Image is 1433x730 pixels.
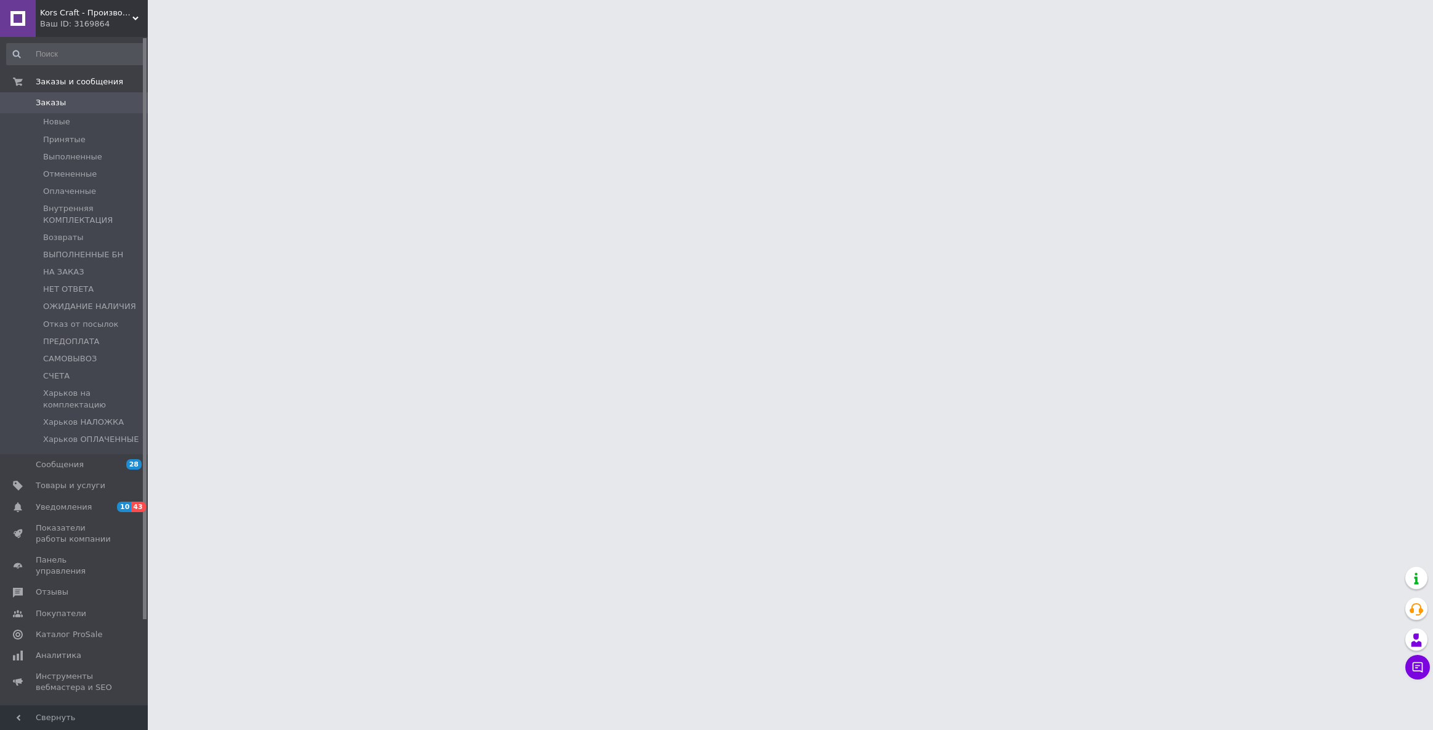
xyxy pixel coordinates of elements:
[36,629,102,640] span: Каталог ProSale
[43,434,139,445] span: Харьков ОПЛАЧЕННЫЕ
[36,555,114,577] span: Панель управления
[43,301,136,312] span: ОЖИДАНИЕ НАЛИЧИЯ
[36,459,84,470] span: Сообщения
[40,7,132,18] span: Kors Craft - Производитель дистилляционного оборудования
[43,336,100,347] span: ПРЕДОПЛАТА
[36,523,114,545] span: Показатели работы компании
[43,353,97,364] span: САМОВЫВОЗ
[43,134,86,145] span: Принятые
[36,480,105,491] span: Товары и услуги
[43,249,123,260] span: ВЫПОЛНЕННЫЕ БН
[36,704,114,726] span: Управление сайтом
[36,587,68,598] span: Отзывы
[43,169,97,180] span: Отмененные
[131,502,145,512] span: 43
[43,116,70,127] span: Новые
[43,417,124,428] span: Харьков НАЛОЖКА
[43,151,102,162] span: Выполненные
[43,319,118,330] span: Отказ от посылок
[36,650,81,661] span: Аналитика
[40,18,148,30] div: Ваш ID: 3169864
[1405,655,1430,680] button: Чат с покупателем
[43,203,143,225] span: Внутренняя КОМПЛЕКТАЦИЯ
[43,232,84,243] span: Возвраты
[36,671,114,693] span: Инструменты вебмастера и SEO
[126,459,142,470] span: 28
[36,76,123,87] span: Заказы и сообщения
[117,502,131,512] span: 10
[43,388,143,410] span: Харьков на комплектацию
[43,284,94,295] span: НЕТ ОТВЕТА
[36,608,86,619] span: Покупатели
[43,267,84,278] span: НА ЗАКАЗ
[36,97,66,108] span: Заказы
[36,502,92,513] span: Уведомления
[6,43,145,65] input: Поиск
[43,186,96,197] span: Оплаченные
[43,371,70,382] span: СЧЕТА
